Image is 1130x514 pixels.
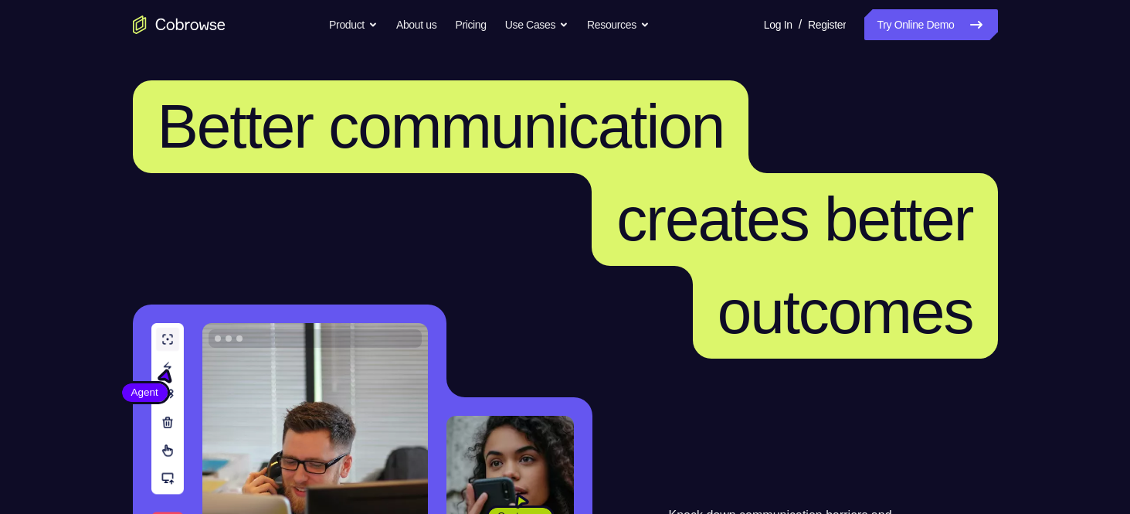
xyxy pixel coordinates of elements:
span: / [799,15,802,34]
a: Go to the home page [133,15,226,34]
span: creates better [616,185,972,254]
button: Use Cases [505,9,568,40]
button: Resources [587,9,650,40]
a: Try Online Demo [864,9,997,40]
a: Log In [764,9,792,40]
a: Register [808,9,846,40]
span: Agent [122,385,168,400]
button: Product [329,9,378,40]
span: Better communication [158,92,724,161]
a: Pricing [455,9,486,40]
a: About us [396,9,436,40]
span: outcomes [718,277,973,346]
